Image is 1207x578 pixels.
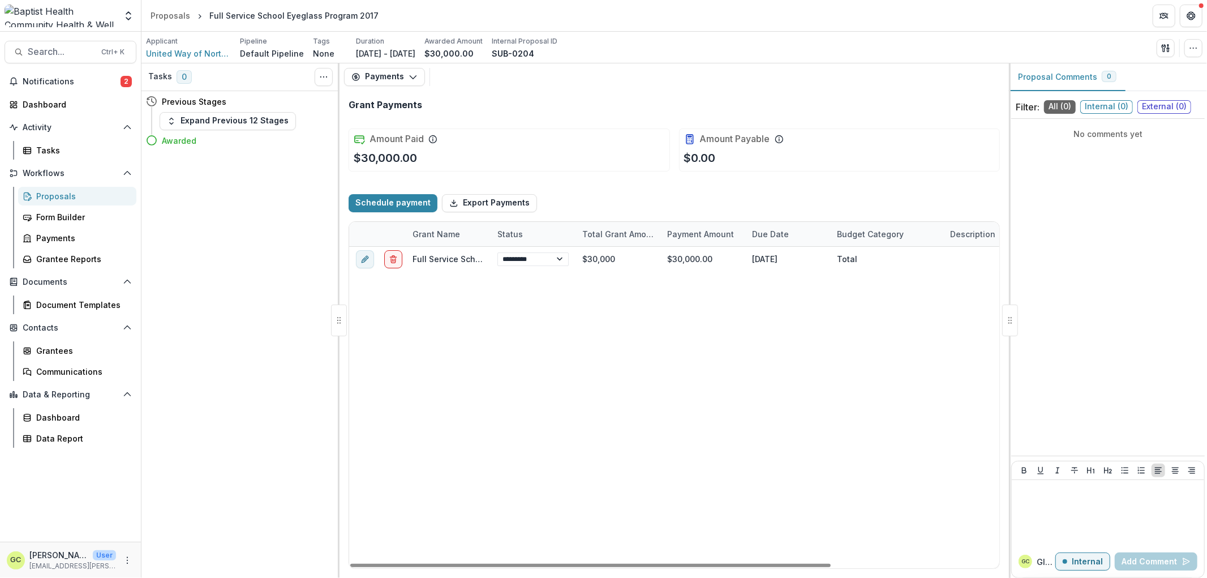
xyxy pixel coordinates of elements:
[148,72,172,82] h3: Tasks
[5,164,136,182] button: Open Workflows
[5,386,136,404] button: Open Data & Reporting
[943,222,1028,246] div: Description
[5,273,136,291] button: Open Documents
[413,254,582,264] a: Full Service School Eyeglass Program 2017
[121,5,136,27] button: Open entity switcher
[424,36,483,46] p: Awarded Amount
[23,323,118,333] span: Contacts
[313,48,334,59] p: None
[830,222,943,246] div: Budget Category
[5,5,116,27] img: Baptist Health Community Health & Well Being logo
[146,7,383,24] nav: breadcrumb
[36,253,127,265] div: Grantee Reports
[356,48,415,59] p: [DATE] - [DATE]
[18,250,136,268] a: Grantee Reports
[315,68,333,86] button: Toggle View Cancelled Tasks
[36,211,127,223] div: Form Builder
[575,222,660,246] div: Total Grant Amount
[1017,464,1031,477] button: Bold
[177,70,192,84] span: 0
[1044,100,1076,114] span: All ( 0 )
[36,412,127,423] div: Dashboard
[354,149,417,166] p: $30,000.00
[1152,464,1165,477] button: Align Left
[5,118,136,136] button: Open Activity
[146,48,231,59] a: United Way of Northeast [US_STATE], Inc.
[356,250,374,268] button: edit
[18,208,136,226] a: Form Builder
[745,222,830,246] div: Due Date
[23,123,118,132] span: Activity
[36,345,127,357] div: Grantees
[1115,553,1197,571] button: Add Comment
[18,408,136,427] a: Dashboard
[36,433,127,444] div: Data Report
[1021,559,1029,564] div: Glenwood Charles
[1051,464,1064,477] button: Italicize
[36,299,127,311] div: Document Templates
[1169,464,1182,477] button: Align Center
[23,277,118,287] span: Documents
[1107,72,1111,80] span: 0
[160,112,296,130] button: Expand Previous 12 Stages
[93,550,116,560] p: User
[344,68,425,86] button: Payments
[23,99,127,110] div: Dashboard
[837,253,857,265] div: Total
[23,169,118,178] span: Workflows
[1137,100,1191,114] span: External ( 0 )
[146,36,178,46] p: Applicant
[121,76,132,87] span: 2
[745,247,830,271] div: [DATE]
[99,46,127,58] div: Ctrl + K
[745,228,796,240] div: Due Date
[36,144,127,156] div: Tasks
[1185,464,1199,477] button: Align Right
[18,296,136,314] a: Document Templates
[700,134,770,144] h2: Amount Payable
[1034,464,1047,477] button: Underline
[575,228,660,240] div: Total Grant Amount
[18,229,136,247] a: Payments
[406,222,491,246] div: Grant Name
[36,366,127,378] div: Communications
[36,232,127,244] div: Payments
[575,247,660,271] div: $30,000
[18,187,136,205] a: Proposals
[1180,5,1202,27] button: Get Help
[313,36,330,46] p: Tags
[660,222,745,246] div: Payment Amount
[23,77,121,87] span: Notifications
[240,36,267,46] p: Pipeline
[23,390,118,400] span: Data & Reporting
[384,250,402,268] button: delete
[5,72,136,91] button: Notifications2
[1084,464,1098,477] button: Heading 1
[162,96,226,108] h4: Previous Stages
[1101,464,1115,477] button: Heading 2
[660,228,741,240] div: Payment Amount
[1068,464,1081,477] button: Strike
[1009,63,1126,91] button: Proposal Comments
[29,561,116,571] p: [EMAIL_ADDRESS][PERSON_NAME][DOMAIN_NAME]
[240,48,304,59] p: Default Pipeline
[491,222,575,246] div: Status
[943,228,1002,240] div: Description
[492,48,534,59] p: SUB-0204
[11,556,22,564] div: Glenwood Charles
[1016,100,1040,114] p: Filter:
[1037,556,1055,568] p: Glenwood C
[406,228,467,240] div: Grant Name
[28,46,95,57] span: Search...
[151,10,190,22] div: Proposals
[18,362,136,381] a: Communications
[424,48,474,59] p: $30,000.00
[18,429,136,448] a: Data Report
[356,36,384,46] p: Duration
[36,190,127,202] div: Proposals
[491,228,530,240] div: Status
